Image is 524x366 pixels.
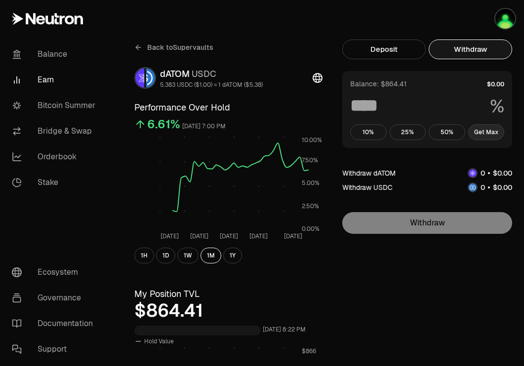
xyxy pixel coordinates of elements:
[134,248,154,263] button: 1H
[468,124,505,140] button: Get Max
[490,97,504,116] span: %
[342,39,426,59] button: Deposit
[4,311,107,336] a: Documentation
[302,136,322,144] tspan: 10.00%
[135,68,144,88] img: dATOM Logo
[4,336,107,362] a: Support
[263,324,306,335] div: [DATE] 8:22 PM
[302,156,318,164] tspan: 7.50%
[469,183,477,191] img: USDC Logo
[302,202,319,210] tspan: 2.50%
[429,124,465,140] button: 50%
[161,232,179,240] tspan: [DATE]
[160,81,263,89] div: 5.383 USDC ($1.00) = 1 dATOM ($5.38)
[4,93,107,118] a: Bitcoin Summer
[4,144,107,170] a: Orderbook
[147,42,213,52] span: Back to Supervaults
[284,232,302,240] tspan: [DATE]
[134,39,213,55] a: Back toSupervaults
[134,287,322,301] h3: My Position TVL
[146,68,155,88] img: USDC Logo
[342,168,396,178] div: Withdraw dATOM
[201,248,221,263] button: 1M
[302,347,316,355] tspan: $866
[4,259,107,285] a: Ecosystem
[190,232,208,240] tspan: [DATE]
[350,124,387,140] button: 10%
[302,179,320,187] tspan: 5.00%
[223,248,242,263] button: 1Y
[4,67,107,93] a: Earn
[249,232,268,240] tspan: [DATE]
[4,170,107,195] a: Stake
[134,101,322,114] h3: Performance Over Hold
[156,248,175,263] button: 1D
[342,183,393,192] div: Withdraw USDC
[469,169,477,177] img: dATOM Logo
[220,232,238,240] tspan: [DATE]
[390,124,426,140] button: 25%
[177,248,199,263] button: 1W
[144,337,174,345] span: Hold Value
[495,9,515,29] img: Atom Staking
[160,67,263,81] div: dATOM
[134,301,322,321] div: $864.41
[429,39,512,59] button: Withdraw
[147,116,180,132] div: 6.61%
[4,285,107,311] a: Governance
[182,121,226,132] div: [DATE] 7:00 PM
[192,68,216,79] span: USDC
[302,225,320,233] tspan: 0.00%
[4,118,107,144] a: Bridge & Swap
[350,79,406,89] div: Balance: $864.41
[4,41,107,67] a: Balance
